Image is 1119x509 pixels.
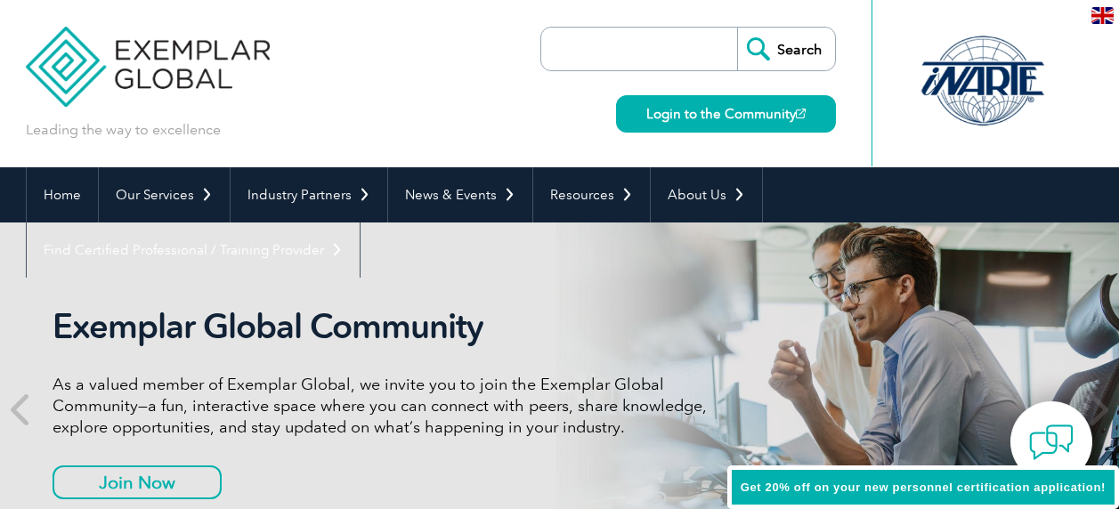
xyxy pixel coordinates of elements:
[1091,7,1114,24] img: en
[796,109,806,118] img: open_square.png
[27,222,360,278] a: Find Certified Professional / Training Provider
[53,306,720,347] h2: Exemplar Global Community
[231,167,387,222] a: Industry Partners
[53,374,720,438] p: As a valued member of Exemplar Global, we invite you to join the Exemplar Global Community—a fun,...
[388,167,532,222] a: News & Events
[26,120,221,140] p: Leading the way to excellence
[27,167,98,222] a: Home
[533,167,650,222] a: Resources
[99,167,230,222] a: Our Services
[616,95,836,133] a: Login to the Community
[651,167,762,222] a: About Us
[737,28,835,70] input: Search
[741,481,1106,494] span: Get 20% off on your new personnel certification application!
[1029,420,1074,465] img: contact-chat.png
[53,465,222,499] a: Join Now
